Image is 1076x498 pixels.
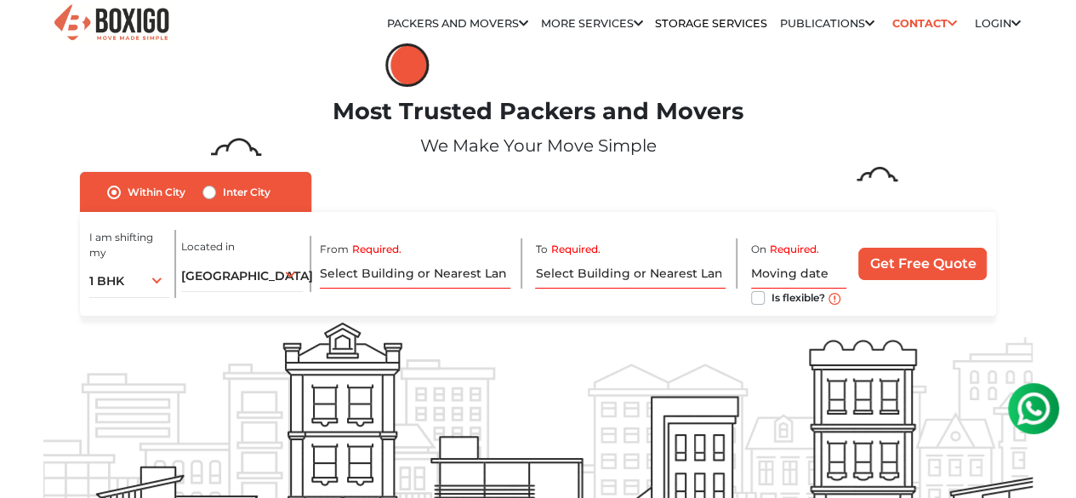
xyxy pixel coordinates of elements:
[886,10,962,37] a: Contact
[535,242,547,257] label: To
[181,239,235,255] label: Located in
[43,133,1033,158] p: We Make Your Move Simple
[17,17,51,51] img: whatsapp-icon.svg
[128,182,185,203] label: Within City
[387,17,528,30] a: Packers and Movers
[52,3,171,44] img: Boxigo
[320,242,349,257] label: From
[550,242,600,257] label: Required.
[181,268,313,283] span: [GEOGRAPHIC_DATA]
[780,17,874,30] a: Publications
[352,242,401,257] label: Required.
[89,273,124,289] span: 1 BHK
[223,182,270,203] label: Inter City
[771,288,825,306] label: Is flexible?
[858,248,987,280] input: Get Free Quote
[320,259,510,289] input: Select Building or Nearest Landmark
[43,98,1033,126] h1: Most Trusted Packers and Movers
[751,242,766,257] label: On
[751,259,847,289] input: Moving date
[535,259,725,289] input: Select Building or Nearest Landmark
[974,17,1020,30] a: Login
[89,230,170,260] label: I am shifting my
[770,242,819,257] label: Required.
[828,293,840,305] img: move_date_info
[655,17,767,30] a: Storage Services
[541,17,643,30] a: More services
